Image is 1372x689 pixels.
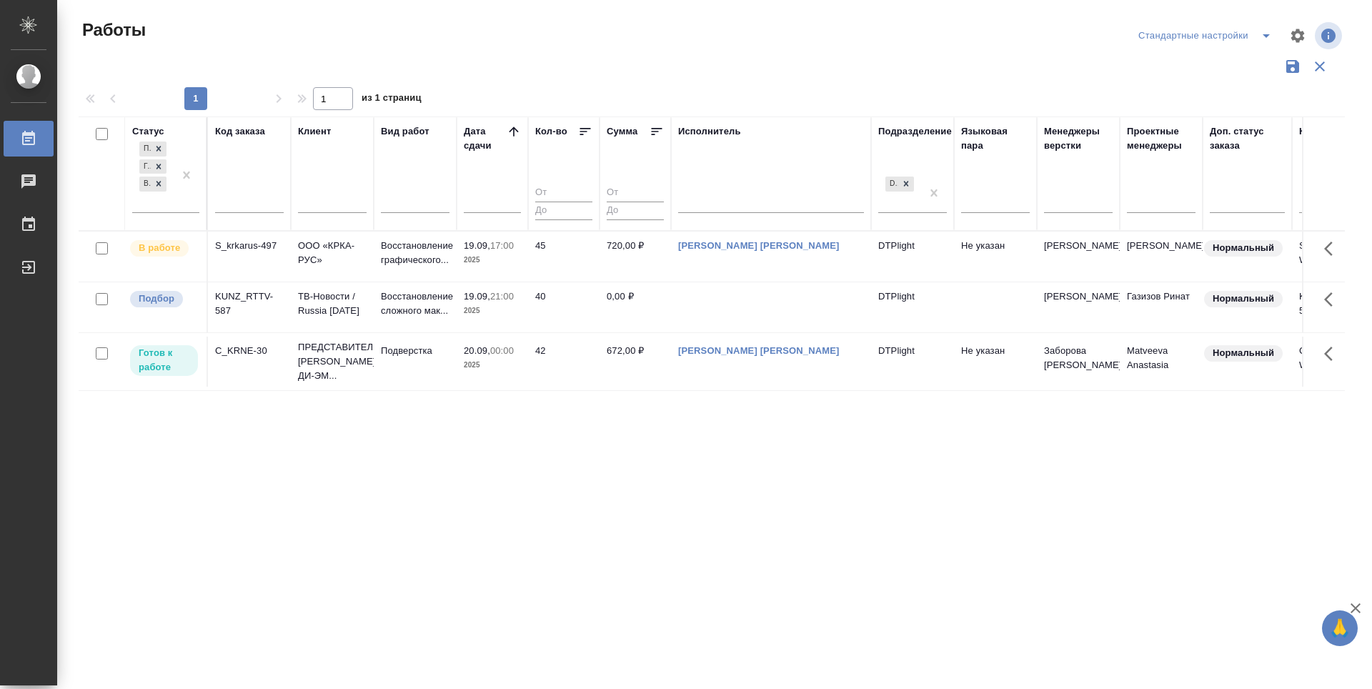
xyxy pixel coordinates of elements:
div: Можно подбирать исполнителей [129,289,199,309]
span: 🙏 [1328,613,1352,643]
div: C_KRNE-30 [215,344,284,358]
p: 2025 [464,304,521,318]
td: Газизов Ринат [1120,282,1203,332]
div: KUNZ_RTTV-587 [215,289,284,318]
p: ПРЕДСТАВИТЕЛЬСТВО [PERSON_NAME] ДИ-ЭМ... [298,340,367,383]
div: Языковая пара [961,124,1030,153]
p: 00:00 [490,345,514,356]
div: Исполнитель может приступить к работе [129,344,199,377]
span: Работы [79,19,146,41]
div: Подбор, Готов к работе, В работе [138,140,168,158]
p: Восстановление сложного мак... [381,289,449,318]
div: Исполнитель [678,124,741,139]
td: [PERSON_NAME] [1120,232,1203,282]
td: Не указан [954,337,1037,387]
div: Дата сдачи [464,124,507,153]
div: Вид работ [381,124,429,139]
div: Сумма [607,124,637,139]
div: Подразделение [878,124,952,139]
p: ООО «КРКА-РУС» [298,239,367,267]
button: Сбросить фильтры [1306,53,1333,80]
div: Подбор, Готов к работе, В работе [138,175,168,193]
p: 19.09, [464,291,490,302]
div: Подбор [139,142,151,157]
p: ТВ-Новости / Russia [DATE] [298,289,367,318]
p: В работе [139,241,180,255]
span: из 1 страниц [362,89,422,110]
td: 42 [528,337,600,387]
div: Доп. статус заказа [1210,124,1285,153]
p: 2025 [464,253,521,267]
div: Статус [132,124,164,139]
div: DTPlight [884,175,915,193]
td: 672,00 ₽ [600,337,671,387]
span: Посмотреть информацию [1315,22,1345,49]
input: От [535,184,592,202]
td: 45 [528,232,600,282]
div: DTPlight [885,177,898,192]
td: DTPlight [871,232,954,282]
p: 17:00 [490,240,514,251]
p: [PERSON_NAME] [1044,289,1113,304]
td: 40 [528,282,600,332]
div: В работе [139,177,151,192]
div: Проектные менеджеры [1127,124,1195,153]
span: Настроить таблицу [1281,19,1315,53]
div: split button [1135,24,1281,47]
p: 2025 [464,358,521,372]
div: Менеджеры верстки [1044,124,1113,153]
div: S_krkarus-497 [215,239,284,253]
p: Подверстка [381,344,449,358]
p: [PERSON_NAME] [1044,239,1113,253]
input: До [535,202,592,219]
div: Исполнитель выполняет работу [129,239,199,258]
div: Готов к работе [139,159,151,174]
div: Клиент [298,124,331,139]
td: 720,00 ₽ [600,232,671,282]
p: Нормальный [1213,292,1274,306]
p: Заборова [PERSON_NAME] [1044,344,1113,372]
p: 20.09, [464,345,490,356]
div: Кол-во [535,124,567,139]
td: Matveeva Anastasia [1120,337,1203,387]
p: Восстановление графического... [381,239,449,267]
a: [PERSON_NAME] [PERSON_NAME] [678,345,840,356]
div: Код работы [1299,124,1354,139]
div: Подбор, Готов к работе, В работе [138,158,168,176]
button: Здесь прячутся важные кнопки [1316,232,1350,266]
button: Здесь прячутся важные кнопки [1316,337,1350,371]
td: DTPlight [871,282,954,332]
p: Готов к работе [139,346,189,375]
td: Не указан [954,232,1037,282]
p: Подбор [139,292,174,306]
div: Код заказа [215,124,265,139]
input: До [607,202,664,219]
p: 19.09, [464,240,490,251]
p: Нормальный [1213,241,1274,255]
button: 🙏 [1322,610,1358,646]
p: Нормальный [1213,346,1274,360]
button: Здесь прячутся важные кнопки [1316,282,1350,317]
input: От [607,184,664,202]
p: 21:00 [490,291,514,302]
button: Сохранить фильтры [1279,53,1306,80]
a: [PERSON_NAME] [PERSON_NAME] [678,240,840,251]
td: 0,00 ₽ [600,282,671,332]
td: DTPlight [871,337,954,387]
